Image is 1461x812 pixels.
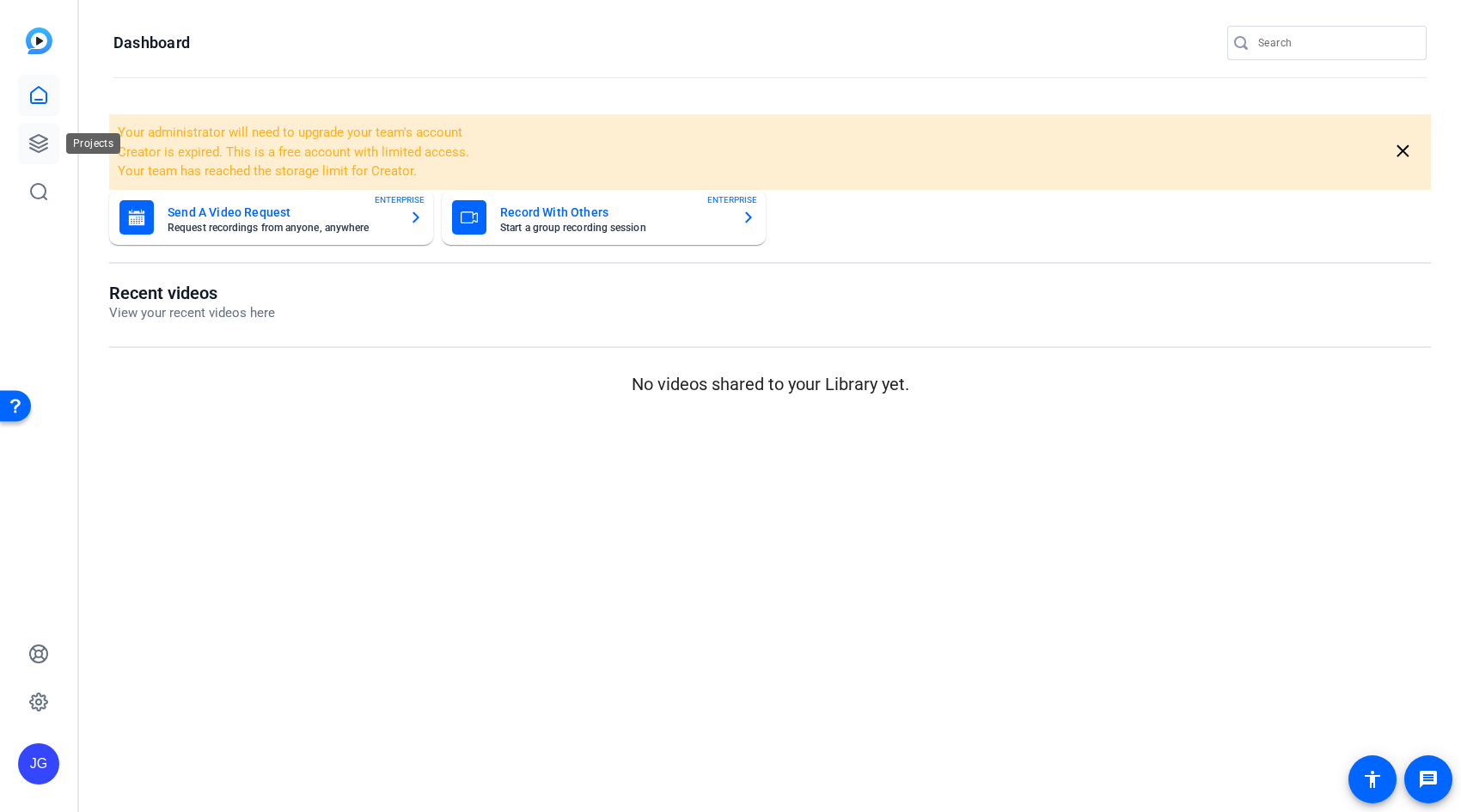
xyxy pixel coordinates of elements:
mat-icon: close [1392,141,1414,162]
mat-icon: message [1418,769,1439,790]
p: View your recent videos here [109,303,275,323]
li: Creator is expired. This is a free account with limited access. [118,143,1175,162]
span: Your administrator will need to upgrade your team's account [118,125,462,140]
mat-card-subtitle: Start a group recording session [500,223,728,233]
span: ENTERPRISE [707,193,757,206]
div: JG [18,743,59,785]
span: ENTERPRISE [375,193,425,206]
mat-icon: accessibility [1362,769,1383,790]
mat-card-subtitle: Request recordings from anyone, anywhere [168,223,395,233]
button: Record With OthersStart a group recording sessionENTERPRISE [442,190,766,245]
p: No videos shared to your Library yet. [109,371,1431,397]
button: Send A Video RequestRequest recordings from anyone, anywhereENTERPRISE [109,190,433,245]
mat-card-title: Record With Others [500,202,728,223]
li: Your team has reached the storage limit for Creator. [118,162,1175,181]
mat-card-title: Send A Video Request [168,202,395,223]
img: blue-gradient.svg [26,27,52,54]
h1: Recent videos [109,283,275,303]
h1: Dashboard [113,33,190,53]
input: Search [1258,33,1413,53]
div: Projects [66,133,120,154]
